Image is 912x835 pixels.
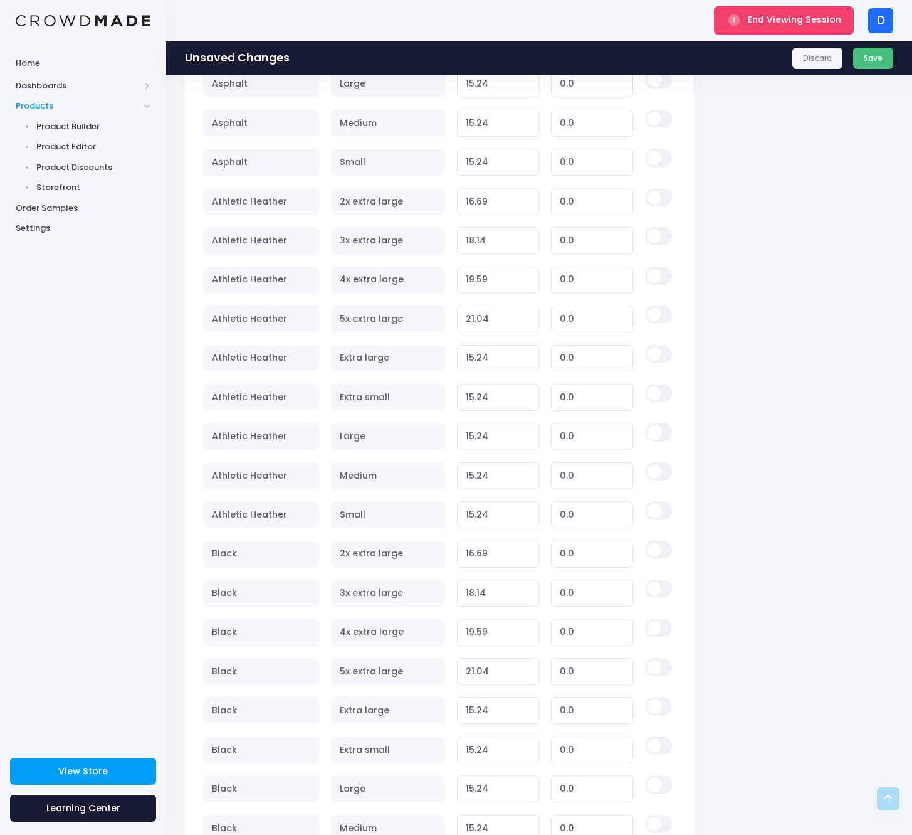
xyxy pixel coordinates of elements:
a: Learning Center [10,795,156,822]
span: Order Samples [16,202,150,215]
span: Product Discounts [36,161,151,174]
img: Logo [16,15,150,27]
a: View Store [10,758,156,785]
span: Product Editor [36,141,151,153]
button: Save [853,48,894,69]
span: Learning Center [46,802,120,814]
span: Home [16,57,150,70]
span: Storefront [36,181,151,194]
span: Product Builder [36,120,151,133]
h1: Unsaved Changes [185,51,290,65]
span: Products [16,100,140,112]
span: Dashboards [16,80,140,92]
button: End Viewing Session [714,6,854,34]
span: End Viewing Session [748,13,841,26]
span: View Store [58,765,108,777]
div: D [868,8,893,33]
a: Discard [792,48,843,69]
span: Settings [16,222,150,235]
